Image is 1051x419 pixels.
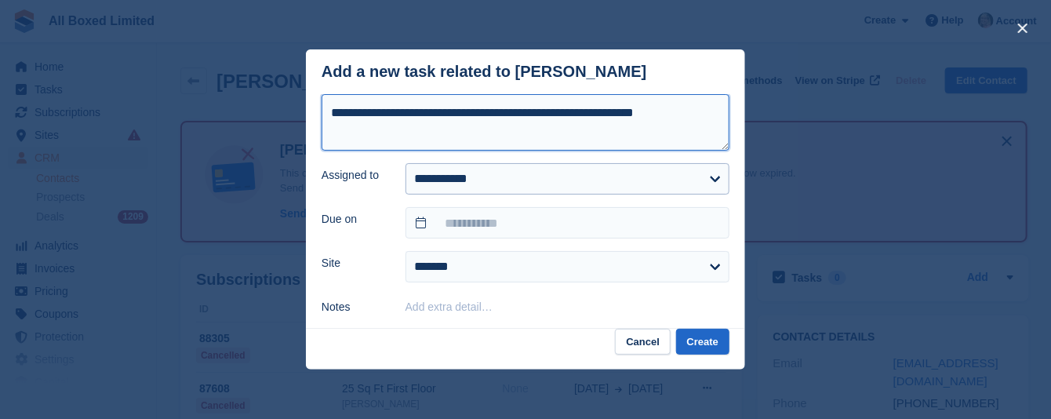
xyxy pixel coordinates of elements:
[322,63,647,81] div: Add a new task related to [PERSON_NAME]
[322,255,387,271] label: Site
[405,301,493,313] button: Add extra detail…
[1010,16,1035,41] button: close
[322,211,387,228] label: Due on
[322,167,387,184] label: Assigned to
[615,329,671,355] button: Cancel
[676,329,729,355] button: Create
[322,299,387,315] label: Notes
